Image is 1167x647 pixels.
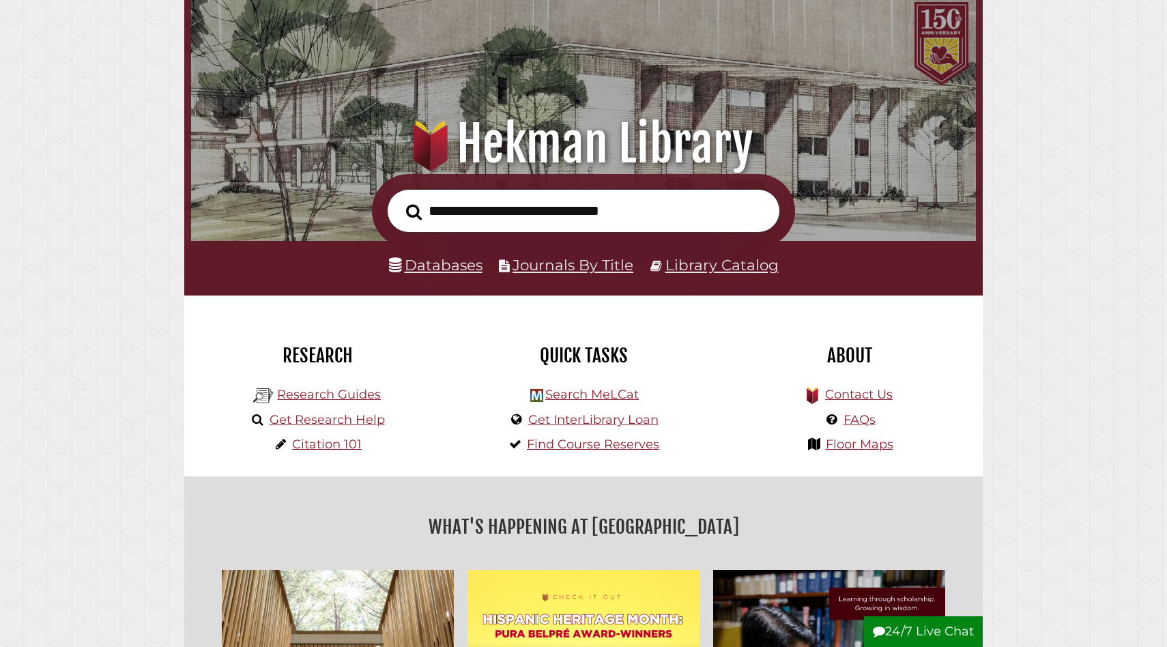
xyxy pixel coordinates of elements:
[194,344,440,367] h2: Research
[545,387,639,402] a: Search MeLCat
[513,256,633,274] a: Journals By Title
[727,344,972,367] h2: About
[209,114,959,174] h1: Hekman Library
[406,203,422,220] i: Search
[530,389,543,402] img: Hekman Library Logo
[665,256,779,274] a: Library Catalog
[527,437,659,452] a: Find Course Reserves
[389,256,482,274] a: Databases
[292,437,362,452] a: Citation 101
[844,412,876,427] a: FAQs
[270,412,385,427] a: Get Research Help
[825,387,893,402] a: Contact Us
[399,200,429,225] button: Search
[253,386,274,406] img: Hekman Library Logo
[461,344,706,367] h2: Quick Tasks
[528,412,659,427] a: Get InterLibrary Loan
[277,387,381,402] a: Research Guides
[826,437,893,452] a: Floor Maps
[194,511,972,543] h2: What's Happening at [GEOGRAPHIC_DATA]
